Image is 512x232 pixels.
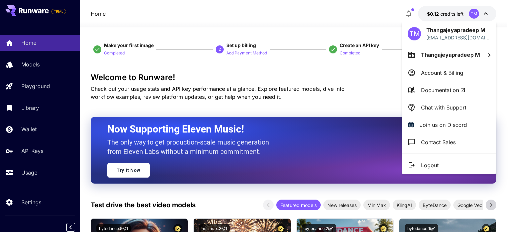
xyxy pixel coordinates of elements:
[426,34,490,41] p: [EMAIL_ADDRESS][DOMAIN_NAME]
[408,27,421,40] div: TM
[421,103,466,111] p: Chat with Support
[402,46,496,64] button: Thangajeyapradeep M
[421,86,465,94] span: Documentation
[426,26,490,34] p: Thangajeyapradeep M
[421,51,480,58] span: Thangajeyapradeep M
[421,69,463,77] p: Account & Billing
[421,138,456,146] p: Contact Sales
[421,161,439,169] p: Logout
[426,34,490,41] div: tjpradeep2000@gmail.com
[420,121,467,129] p: Join us on Discord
